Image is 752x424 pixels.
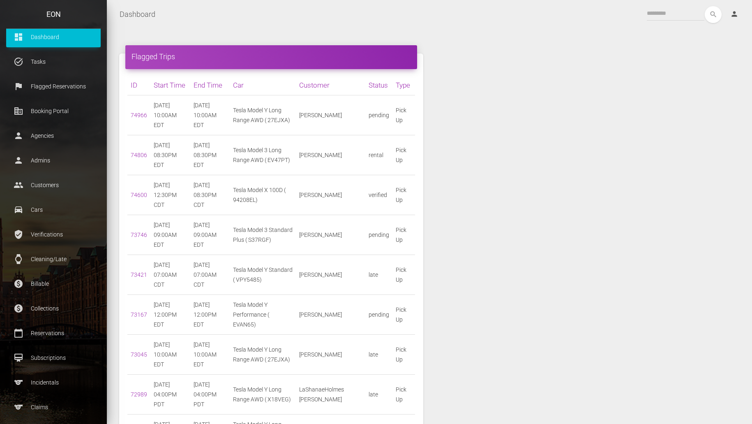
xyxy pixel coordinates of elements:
a: flag Flagged Reservations [6,76,101,97]
td: late [365,335,392,375]
a: person Admins [6,150,101,171]
a: paid Billable [6,273,101,294]
td: [PERSON_NAME] [296,215,365,255]
th: Type [392,75,415,95]
td: Tesla Model Y Long Range AWD ( X18VEG) [230,375,296,415]
a: verified_user Verifications [6,224,101,245]
a: 73746 [131,232,147,238]
td: [PERSON_NAME] [296,255,365,295]
td: pending [365,95,392,135]
p: Cleaning/Late [12,253,95,265]
p: Claims [12,401,95,413]
td: Pick Up [392,375,415,415]
td: Tesla Model Y Long Range AWD ( 27EJXA) [230,335,296,375]
button: search [705,6,722,23]
td: [PERSON_NAME] [296,335,365,375]
td: [DATE] 12:00PM EDT [190,295,230,335]
p: Dashboard [12,31,95,43]
td: [DATE] 07:00AM CDT [150,255,190,295]
th: End Time [190,75,230,95]
p: Reservations [12,327,95,339]
a: person [724,6,746,23]
td: [PERSON_NAME] [296,175,365,215]
td: Tesla Model Y Performance ( EVAN65) [230,295,296,335]
a: watch Cleaning/Late [6,249,101,269]
p: Admins [12,154,95,167]
i: person [730,10,738,18]
a: paid Collections [6,298,101,319]
th: Start Time [150,75,190,95]
a: 74806 [131,152,147,158]
td: late [365,375,392,415]
p: Agencies [12,130,95,142]
a: 73045 [131,351,147,358]
td: [DATE] 12:30PM CDT [150,175,190,215]
td: pending [365,295,392,335]
td: [DATE] 10:00AM EDT [150,335,190,375]
td: Pick Up [392,335,415,375]
a: sports Claims [6,397,101,417]
td: [DATE] 09:00AM EDT [150,215,190,255]
a: card_membership Subscriptions [6,348,101,368]
a: 74600 [131,192,147,198]
td: late [365,255,392,295]
p: Flagged Reservations [12,80,95,93]
p: Subscriptions [12,352,95,364]
a: 72989 [131,391,147,398]
td: [DATE] 04:00PM PDT [150,375,190,415]
td: [DATE] 09:00AM EDT [190,215,230,255]
td: [DATE] 08:30PM EDT [190,135,230,175]
td: [PERSON_NAME] [296,295,365,335]
a: calendar_today Reservations [6,323,101,343]
a: sports Incidentals [6,372,101,393]
a: task_alt Tasks [6,51,101,72]
p: Tasks [12,56,95,68]
td: LaShanaeHolmes [PERSON_NAME] [296,375,365,415]
p: Customers [12,179,95,191]
td: [DATE] 04:00PM PDT [190,375,230,415]
a: person Agencies [6,125,101,146]
td: [DATE] 10:00AM EDT [150,95,190,135]
td: rental [365,135,392,175]
td: Pick Up [392,295,415,335]
td: Tesla Model X 100D ( 94208EL) [230,175,296,215]
td: Tesla Model Y Long Range AWD ( 27EJXA) [230,95,296,135]
td: [DATE] 12:00PM EDT [150,295,190,335]
td: Tesla Model 3 Long Range AWD ( EV47PT) [230,135,296,175]
td: Pick Up [392,135,415,175]
th: ID [127,75,150,95]
td: [PERSON_NAME] [296,95,365,135]
th: Status [365,75,392,95]
td: [PERSON_NAME] [296,135,365,175]
td: [DATE] 07:00AM CDT [190,255,230,295]
td: verified [365,175,392,215]
p: Verifications [12,228,95,241]
p: Collections [12,302,95,315]
th: Customer [296,75,365,95]
td: Tesla Model Y Standard ( VPY5485) [230,255,296,295]
td: Pick Up [392,175,415,215]
p: Billable [12,278,95,290]
a: 73167 [131,311,147,318]
td: [DATE] 08:30PM CDT [190,175,230,215]
th: Car [230,75,296,95]
a: dashboard Dashboard [6,27,101,47]
p: Cars [12,204,95,216]
td: [DATE] 10:00AM EDT [190,95,230,135]
h4: Flagged Trips [131,51,411,62]
td: Pick Up [392,215,415,255]
a: 74966 [131,112,147,118]
a: Dashboard [120,4,155,25]
p: Incidentals [12,376,95,389]
td: Pick Up [392,255,415,295]
td: [DATE] 08:30PM EDT [150,135,190,175]
a: drive_eta Cars [6,199,101,220]
td: Tesla Model 3 Standard Plus ( S37RGF) [230,215,296,255]
td: Pick Up [392,95,415,135]
p: Booking Portal [12,105,95,117]
td: [DATE] 10:00AM EDT [190,335,230,375]
a: people Customers [6,175,101,195]
a: 73421 [131,271,147,278]
td: pending [365,215,392,255]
